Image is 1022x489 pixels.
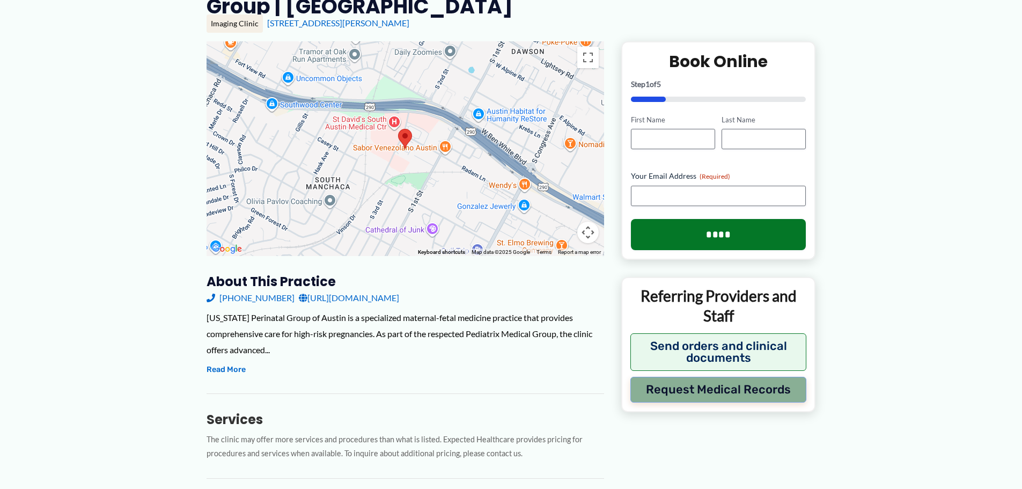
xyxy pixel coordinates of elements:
[631,171,806,181] label: Your Email Address
[577,222,599,243] button: Map camera controls
[207,290,295,306] a: [PHONE_NUMBER]
[558,249,601,255] a: Report a map error
[207,433,604,462] p: The clinic may offer more services and procedures than what is listed. Expected Healthcare provid...
[645,79,650,89] span: 1
[207,363,246,376] button: Read More
[630,333,807,371] button: Send orders and clinical documents
[536,249,552,255] a: Terms (opens in new tab)
[631,115,715,125] label: First Name
[267,18,409,28] a: [STREET_ADDRESS][PERSON_NAME]
[418,249,465,256] button: Keyboard shortcuts
[657,79,661,89] span: 5
[631,81,806,88] p: Step of
[207,310,604,357] div: [US_STATE] Perinatal Group of Austin is a specialized maternal-fetal medicine practice that provi...
[472,249,530,255] span: Map data ©2025 Google
[207,273,604,290] h3: About this practice
[207,411,604,428] h3: Services
[207,14,263,33] div: Imaging Clinic
[577,47,599,68] button: Toggle fullscreen view
[722,115,806,125] label: Last Name
[209,242,245,256] a: Open this area in Google Maps (opens a new window)
[299,290,399,306] a: [URL][DOMAIN_NAME]
[630,286,807,325] p: Referring Providers and Staff
[630,377,807,403] button: Request Medical Records
[631,51,806,72] h2: Book Online
[209,242,245,256] img: Google
[700,172,730,180] span: (Required)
